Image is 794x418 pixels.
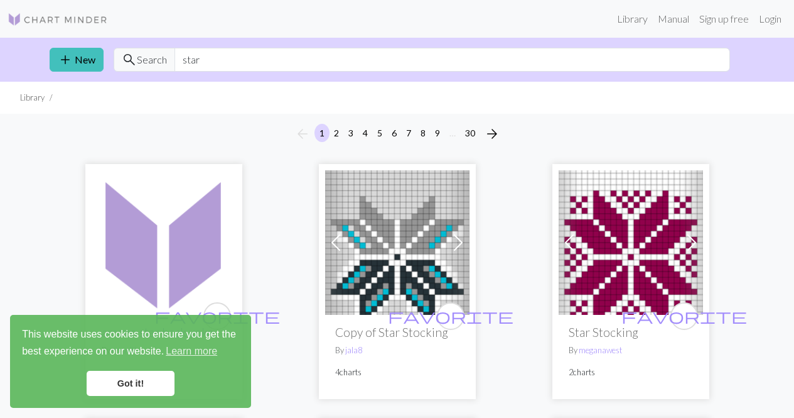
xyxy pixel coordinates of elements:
[58,51,73,69] span: add
[335,344,459,356] p: By
[388,306,513,326] span: favorite
[22,327,239,361] span: This website uses cookies to ensure you get the best experience on our website.
[430,124,445,142] button: 9
[372,124,387,142] button: 5
[92,235,236,247] a: amano star back yoke
[559,235,703,247] a: Star Stocking V3
[612,6,653,31] a: Library
[203,302,231,330] button: favourite
[122,51,137,69] span: search
[20,92,45,104] li: Library
[569,344,693,356] p: By
[401,124,416,142] button: 7
[154,306,280,326] span: favorite
[559,170,703,315] img: Star Stocking V3
[154,304,280,329] i: favourite
[437,302,464,330] button: favourite
[653,6,694,31] a: Manual
[290,124,505,144] nav: Page navigation
[137,52,167,67] span: Search
[670,302,698,330] button: favourite
[164,342,219,361] a: learn more about cookies
[621,306,747,326] span: favorite
[329,124,344,142] button: 2
[485,126,500,141] i: Next
[480,124,505,144] button: Next
[92,170,236,315] img: amano star back yoke
[314,124,330,142] button: 1
[754,6,786,31] a: Login
[50,48,104,72] a: New
[345,345,362,355] a: jala8
[325,235,469,247] a: Star Stocking V3
[460,124,480,142] button: 30
[569,366,693,378] p: 2 charts
[569,325,693,339] h2: Star Stocking
[485,125,500,143] span: arrow_forward
[10,315,251,408] div: cookieconsent
[579,345,622,355] a: meganawest
[387,124,402,142] button: 6
[335,366,459,378] p: 4 charts
[87,371,174,396] a: dismiss cookie message
[325,170,469,315] img: Star Stocking V3
[335,325,459,339] h2: Copy of Star Stocking
[343,124,358,142] button: 3
[388,304,513,329] i: favourite
[694,6,754,31] a: Sign up free
[621,304,747,329] i: favourite
[358,124,373,142] button: 4
[416,124,431,142] button: 8
[8,12,108,27] img: Logo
